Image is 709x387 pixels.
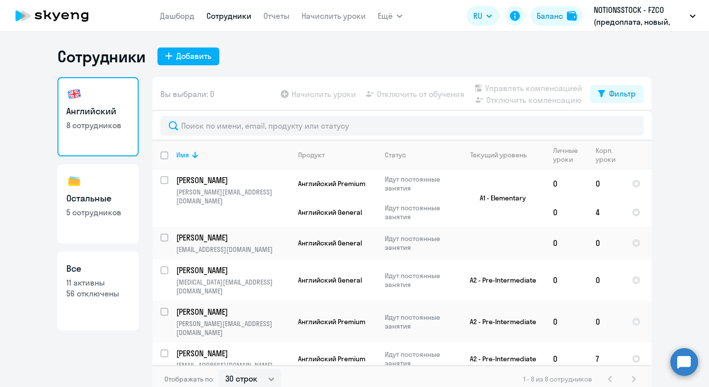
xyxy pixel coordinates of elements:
[176,306,290,317] a: [PERSON_NAME]
[589,4,701,28] button: NOTIONSSTOCK - FZCO (предоплата, новый, 24г), Adnative LLC
[588,169,624,198] td: 0
[157,48,219,65] button: Добавить
[473,10,482,22] span: RU
[66,277,130,288] p: 11 активны
[594,4,686,28] p: NOTIONSSTOCK - FZCO (предоплата, новый, 24г), Adnative LLC
[609,88,636,99] div: Фильтр
[66,288,130,299] p: 56 отключены
[176,175,288,186] p: [PERSON_NAME]
[567,11,577,21] img: balance
[176,348,288,359] p: [PERSON_NAME]
[298,150,325,159] div: Продукт
[385,271,453,289] p: Идут постоянные занятия
[176,265,288,276] p: [PERSON_NAME]
[545,169,588,198] td: 0
[590,85,644,103] button: Фильтр
[588,198,624,227] td: 4
[57,47,146,66] h1: Сотрудники
[545,259,588,301] td: 0
[66,173,82,189] img: others
[537,10,563,22] div: Баланс
[66,192,130,205] h3: Остальные
[160,11,195,21] a: Дашборд
[176,188,290,205] p: [PERSON_NAME][EMAIL_ADDRESS][DOMAIN_NAME]
[385,203,453,221] p: Идут постоянные занятия
[453,342,545,375] td: A2 - Pre-Intermediate
[588,259,624,301] td: 0
[596,146,623,164] div: Корп. уроки
[588,301,624,342] td: 0
[385,175,453,193] p: Идут постоянные занятия
[160,88,214,100] span: Вы выбрали: 0
[176,319,290,337] p: [PERSON_NAME][EMAIL_ADDRESS][DOMAIN_NAME]
[531,6,583,26] button: Балансbalance
[176,265,290,276] a: [PERSON_NAME]
[545,301,588,342] td: 0
[176,306,288,317] p: [PERSON_NAME]
[378,6,403,26] button: Ещё
[298,179,365,188] span: Английский Premium
[545,198,588,227] td: 0
[453,259,545,301] td: A2 - Pre-Intermediate
[57,77,139,156] a: Английский8 сотрудников
[263,11,290,21] a: Отчеты
[176,50,211,62] div: Добавить
[453,301,545,342] td: A2 - Pre-Intermediate
[66,262,130,275] h3: Все
[545,342,588,375] td: 0
[57,164,139,243] a: Остальные5 сотрудников
[385,150,406,159] div: Статус
[164,375,214,384] span: Отображать по:
[523,375,592,384] span: 1 - 8 из 8 сотрудников
[302,11,366,21] a: Начислить уроки
[176,245,290,254] p: [EMAIL_ADDRESS][DOMAIN_NAME]
[206,11,252,21] a: Сотрудники
[176,232,288,243] p: [PERSON_NAME]
[66,207,130,218] p: 5 сотрудников
[160,116,644,136] input: Поиск по имени, email, продукту или статусу
[385,234,453,252] p: Идут постоянные занятия
[385,313,453,331] p: Идут постоянные занятия
[378,10,393,22] span: Ещё
[298,354,365,363] span: Английский Premium
[588,227,624,259] td: 0
[66,120,130,131] p: 8 сотрудников
[470,150,527,159] div: Текущий уровень
[298,239,362,247] span: Английский General
[298,276,362,285] span: Английский General
[298,208,362,217] span: Английский General
[176,232,290,243] a: [PERSON_NAME]
[461,150,545,159] div: Текущий уровень
[298,317,365,326] span: Английский Premium
[466,6,499,26] button: RU
[588,342,624,375] td: 7
[176,278,290,295] p: [MEDICAL_DATA][EMAIL_ADDRESS][DOMAIN_NAME]
[66,86,82,102] img: english
[176,348,290,359] a: [PERSON_NAME]
[385,350,453,368] p: Идут постоянные занятия
[176,150,189,159] div: Имя
[66,105,130,118] h3: Английский
[57,251,139,331] a: Все11 активны56 отключены
[453,169,545,227] td: A1 - Elementary
[176,150,290,159] div: Имя
[553,146,587,164] div: Личные уроки
[176,175,290,186] a: [PERSON_NAME]
[176,361,290,370] p: [EMAIL_ADDRESS][DOMAIN_NAME]
[545,227,588,259] td: 0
